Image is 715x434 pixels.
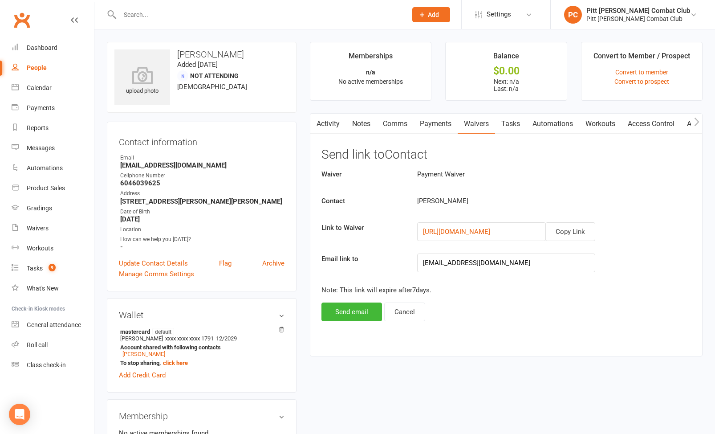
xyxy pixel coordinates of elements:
[12,58,94,78] a: People
[12,78,94,98] a: Calendar
[366,69,375,76] strong: n/a
[12,218,94,238] a: Waivers
[262,258,284,269] a: Archive
[27,144,55,151] div: Messages
[120,328,280,335] strong: mastercard
[622,114,681,134] a: Access Control
[120,208,284,216] div: Date of Birth
[177,83,247,91] span: [DEMOGRAPHIC_DATA]
[27,44,57,51] div: Dashboard
[579,114,622,134] a: Workouts
[119,258,188,269] a: Update Contact Details
[120,161,284,169] strong: [EMAIL_ADDRESS][DOMAIN_NAME]
[321,285,691,295] p: Note: This link will expire after 7 days.
[165,335,214,342] span: xxxx xxxx xxxx 1791
[120,189,284,198] div: Address
[119,327,284,368] li: [PERSON_NAME]
[120,215,284,223] strong: [DATE]
[120,154,284,162] div: Email
[564,6,582,24] div: PC
[27,321,81,328] div: General attendance
[27,225,49,232] div: Waivers
[9,404,30,425] div: Open Intercom Messenger
[615,69,668,76] a: Convert to member
[114,49,289,59] h3: [PERSON_NAME]
[190,72,239,79] span: Not Attending
[454,66,558,76] div: $0.00
[545,222,595,241] button: Copy Link
[593,50,690,66] div: Convert to Member / Prospect
[12,98,94,118] a: Payments
[120,360,280,366] strong: To stop sharing,
[11,9,33,31] a: Clubworx
[119,370,166,381] a: Add Credit Card
[495,114,526,134] a: Tasks
[414,114,458,134] a: Payments
[12,355,94,375] a: Class kiosk mode
[27,164,63,172] div: Automations
[338,78,403,85] span: No active memberships
[410,196,634,206] div: [PERSON_NAME]
[122,351,165,357] a: [PERSON_NAME]
[177,61,218,69] time: Added [DATE]
[27,205,52,212] div: Gradings
[315,254,410,264] label: Email link to
[12,178,94,198] a: Product Sales
[428,11,439,18] span: Add
[152,328,174,335] span: default
[120,243,284,251] strong: -
[119,134,284,147] h3: Contact information
[49,264,56,271] span: 9
[27,124,49,131] div: Reports
[310,114,346,134] a: Activity
[12,315,94,335] a: General attendance kiosk mode
[12,138,94,158] a: Messages
[120,179,284,187] strong: 6046039625
[219,258,232,269] a: Flag
[458,114,495,134] a: Waivers
[12,238,94,258] a: Workouts
[586,15,690,23] div: Pitt [PERSON_NAME] Combat Club
[346,114,377,134] a: Notes
[119,310,284,320] h3: Wallet
[27,184,65,192] div: Product Sales
[384,303,425,321] button: Cancel
[586,7,690,15] div: Pitt [PERSON_NAME] Combat Club
[27,84,52,91] div: Calendar
[12,258,94,278] a: Tasks 9
[27,341,48,348] div: Roll call
[487,4,511,25] span: Settings
[423,228,490,236] a: [URL][DOMAIN_NAME]
[454,78,558,92] p: Next: n/a Last: n/a
[120,344,280,351] strong: Account shared with following contacts
[120,197,284,205] strong: [STREET_ADDRESS][PERSON_NAME][PERSON_NAME]
[27,64,47,71] div: People
[117,8,401,21] input: Search...
[412,7,450,22] button: Add
[114,66,170,96] div: upload photo
[410,169,634,180] div: Payment Waiver
[321,148,691,162] h3: Send link to Contact
[12,278,94,299] a: What's New
[526,114,579,134] a: Automations
[119,411,284,421] h3: Membership
[315,196,410,206] label: Contact
[163,360,188,366] a: click here
[27,245,53,252] div: Workouts
[493,50,519,66] div: Balance
[12,198,94,218] a: Gradings
[120,172,284,180] div: Cellphone Number
[27,361,66,368] div: Class check-in
[377,114,414,134] a: Comms
[315,169,410,180] label: Waiver
[119,269,194,279] a: Manage Comms Settings
[321,303,382,321] button: Send email
[349,50,393,66] div: Memberships
[27,285,59,292] div: What's New
[12,158,94,178] a: Automations
[120,225,284,234] div: Location
[12,38,94,58] a: Dashboard
[614,78,669,85] a: Convert to prospect
[27,265,43,272] div: Tasks
[12,335,94,355] a: Roll call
